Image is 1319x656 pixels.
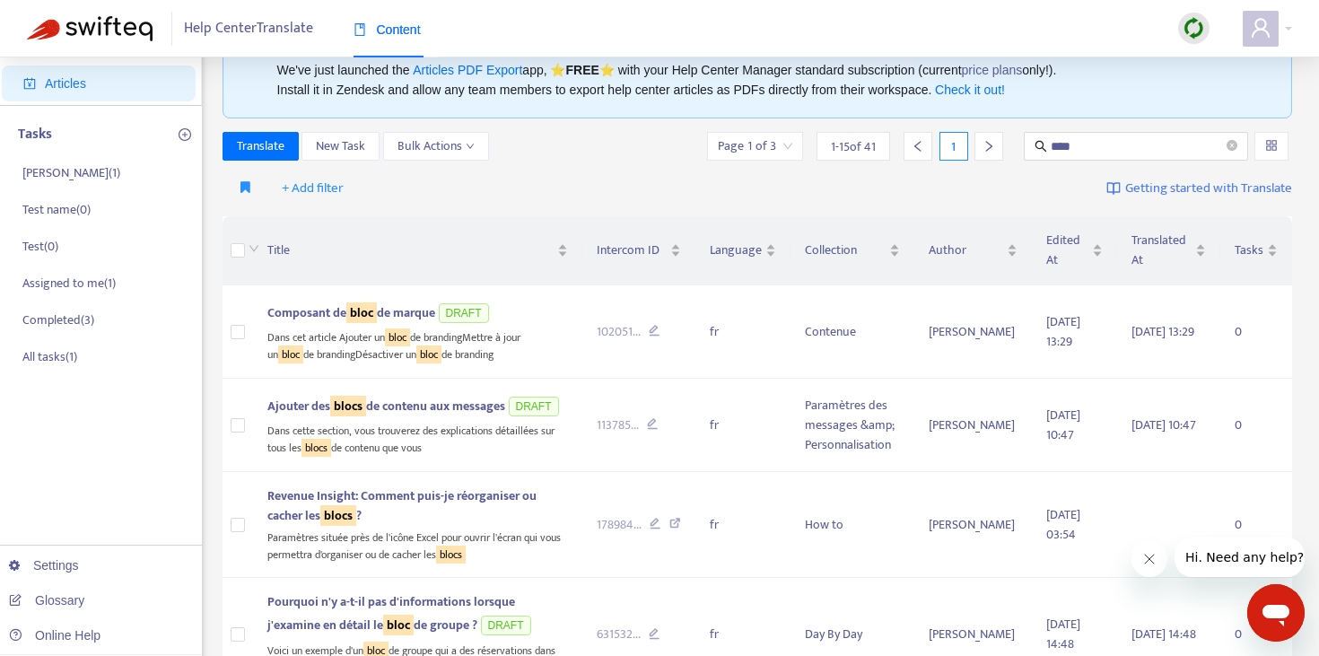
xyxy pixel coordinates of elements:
th: Author [914,216,1032,285]
th: Collection [791,216,914,285]
span: Pourquoi n'y a-t-il pas d'informations lorsque j'examine en détail le de groupe ? [267,591,515,635]
sqkw: bloc [278,345,303,363]
span: book [354,23,366,36]
span: [DATE] 13:29 [1131,321,1194,342]
sqkw: blocs [330,396,366,416]
span: DRAFT [509,397,559,416]
b: FREE [565,63,598,77]
p: All tasks ( 1 ) [22,347,77,366]
iframe: Close message [1131,541,1167,577]
span: left [912,140,924,153]
th: Title [253,216,583,285]
sqkw: bloc [383,615,414,635]
span: [DATE] 10:47 [1046,405,1080,445]
td: fr [695,285,791,379]
p: Assigned to me ( 1 ) [22,274,116,293]
span: [DATE] 03:54 [1046,504,1080,545]
th: Tasks [1220,216,1292,285]
span: user [1250,17,1271,39]
span: close-circle [1227,138,1237,155]
td: 0 [1220,472,1292,578]
span: Tasks [1235,241,1263,260]
td: Contenue [791,285,914,379]
span: Edited At [1046,231,1088,270]
div: 1 [939,132,968,161]
span: Help Center Translate [184,12,313,46]
p: [PERSON_NAME] ( 1 ) [22,163,120,182]
span: close-circle [1227,140,1237,151]
img: Swifteq [27,16,153,41]
td: How to [791,472,914,578]
span: + Add filter [282,178,344,199]
span: Title [267,241,555,260]
sqkw: blocs [436,546,466,564]
td: [PERSON_NAME] [914,285,1032,379]
button: + Add filter [268,174,357,203]
td: 0 [1220,285,1292,379]
span: Author [929,241,1003,260]
span: Revenue Insight: Comment puis-je réorganiser ou cacher les ? [267,485,537,526]
span: Composant de de marque [267,302,435,323]
button: Bulk Actionsdown [383,132,489,161]
div: We've just launched the app, ⭐ ⭐️ with your Help Center Manager standard subscription (current on... [277,60,1253,100]
span: Translate [237,136,284,156]
span: 1 - 15 of 41 [831,137,876,156]
p: Tasks [18,124,52,145]
a: Glossary [9,593,84,608]
div: Dans cet article Ajouter un de brandingMettre à jour un de brandingDésactiver un de branding [267,327,569,363]
a: Online Help [9,628,100,643]
span: Bulk Actions [397,136,475,156]
a: Check it out! [935,83,1005,97]
span: [DATE] 14:48 [1046,614,1080,654]
td: Paramètres des messages &amp; Personnalisation [791,379,914,472]
td: [PERSON_NAME] [914,379,1032,472]
td: 0 [1220,379,1292,472]
span: Intercom ID [597,241,667,260]
span: account-book [23,77,36,90]
span: [DATE] 13:29 [1046,311,1080,352]
span: search [1035,140,1047,153]
span: Ajouter des de contenu aux messages [267,396,505,416]
span: plus-circle [179,128,191,141]
a: Articles PDF Export [413,63,522,77]
span: DRAFT [439,303,489,323]
sqkw: bloc [346,302,377,323]
span: [DATE] 14:48 [1131,624,1196,644]
iframe: Message from company [1175,538,1305,577]
sqkw: bloc [416,345,441,363]
span: Content [354,22,421,37]
td: fr [695,472,791,578]
th: Intercom ID [582,216,695,285]
p: Test ( 0 ) [22,237,58,256]
p: Test name ( 0 ) [22,200,91,219]
span: [DATE] 10:47 [1131,415,1196,435]
span: 102051 ... [597,322,641,342]
span: down [466,142,475,151]
span: 113785 ... [597,415,639,435]
a: Settings [9,558,79,573]
span: DRAFT [481,616,531,635]
span: Language [710,241,762,260]
span: down [249,243,259,254]
button: Translate [223,132,299,161]
p: Completed ( 3 ) [22,311,94,329]
img: sync.dc5367851b00ba804db3.png [1183,17,1205,39]
a: price plans [962,63,1023,77]
img: image-link [1106,181,1121,196]
iframe: Button to launch messaging window [1247,584,1305,642]
span: Getting started with Translate [1125,179,1292,199]
button: New Task [301,132,380,161]
th: Translated At [1117,216,1220,285]
span: 631532 ... [597,625,641,644]
div: Paramètres située près de l'icône Excel pour ouvrir l'écran qui vous permettra d'organiser ou de ... [267,526,569,563]
span: Translated At [1131,231,1192,270]
td: [PERSON_NAME] [914,472,1032,578]
span: Articles [45,76,86,91]
span: right [983,140,995,153]
span: New Task [316,136,365,156]
span: 178984 ... [597,515,642,535]
div: Dans cette section, vous trouverez des explications détaillées sur tous les de contenu que vous [267,420,569,457]
td: fr [695,379,791,472]
th: Edited At [1032,216,1117,285]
